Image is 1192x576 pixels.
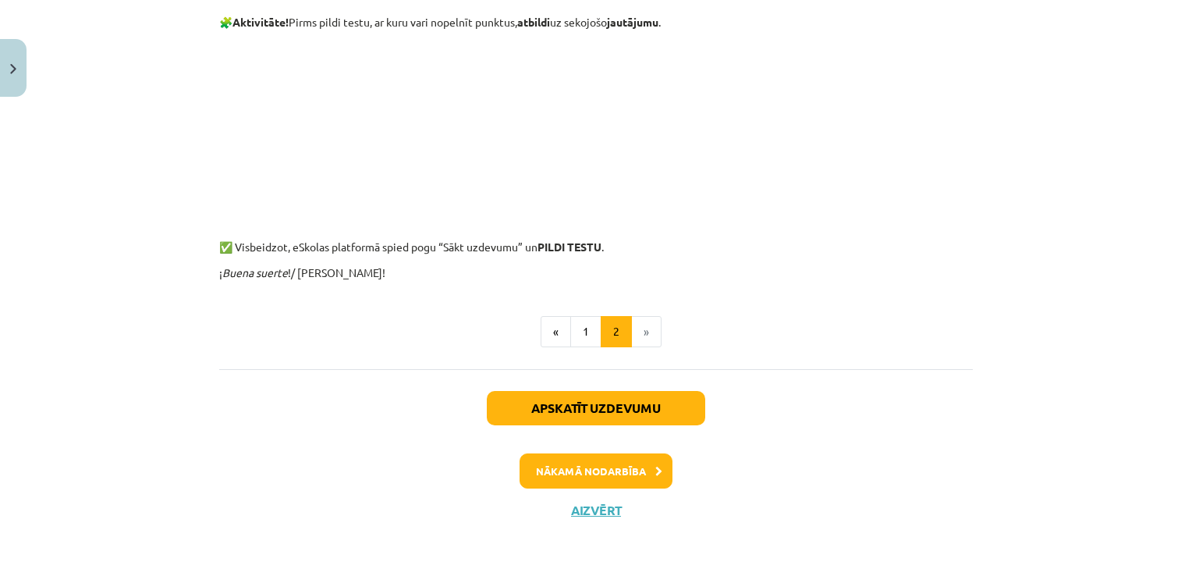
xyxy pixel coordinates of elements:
[232,15,289,29] strong: Aktivitāte!
[520,453,672,489] button: Nākamā nodarbība
[219,265,973,281] p: ¡ !/ [PERSON_NAME]!
[570,316,601,347] button: 1
[537,240,601,254] strong: PILDI TESTU
[607,15,658,29] strong: jautājumu
[219,222,973,255] p: ✅ Visbeidzot, eSkolas platformā spied pogu “Sākt uzdevumu” un .
[541,316,571,347] button: «
[219,40,973,209] iframe: Spāņu valoda. 10. klase. 1. ieskaite 1. nodarbība. 2. apakštēma. Atsveicināšanās/ Despedidas
[10,64,16,74] img: icon-close-lesson-0947bae3869378f0d4975bcd49f059093ad1ed9edebbc8119c70593378902aed.svg
[601,316,632,347] button: 2
[517,15,550,29] strong: atbildi
[566,503,626,518] button: Aizvērt
[222,265,288,279] em: Buena suerte
[487,391,705,425] button: Apskatīt uzdevumu
[219,316,973,347] nav: Page navigation example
